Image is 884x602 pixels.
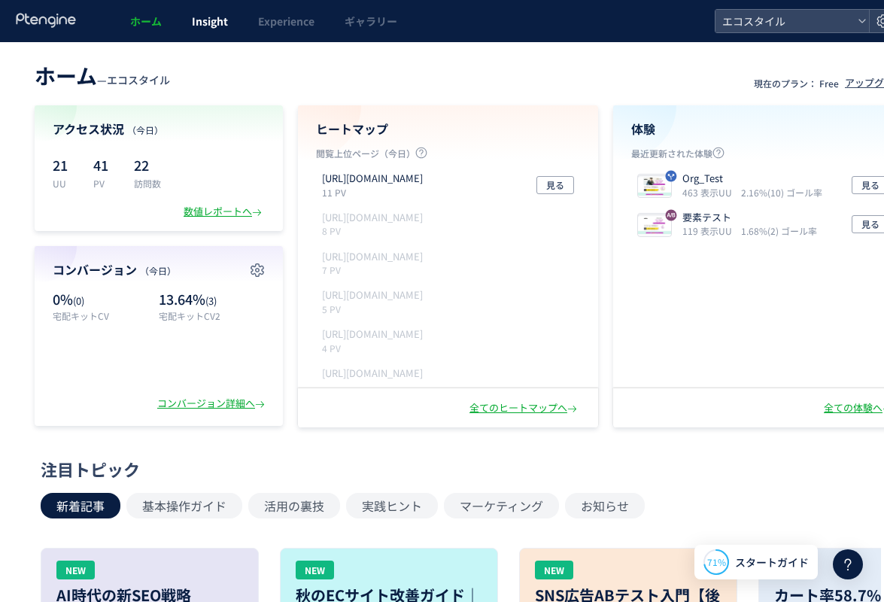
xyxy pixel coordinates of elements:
[322,288,423,303] p: https://style-eco.com/takuhai-kaitori/moushikomi/narrow_step2.php
[322,186,429,199] p: 11 PV
[316,147,580,166] p: 閲覧上位ページ（今日）
[322,342,429,354] p: 4 PV
[53,153,75,177] p: 21
[682,186,738,199] i: 463 表示UU
[345,14,397,29] span: ギャラリー
[258,14,314,29] span: Experience
[535,561,573,579] div: NEW
[754,77,839,90] p: 現在のプラン： Free
[53,261,265,278] h4: コンバージョン
[53,309,151,322] p: 宅配キットCV
[157,397,268,411] div: コンバージョン詳細へ
[735,555,809,570] span: スタートガイド
[134,153,161,177] p: 22
[322,303,429,315] p: 5 PV
[861,176,879,194] span: 見る
[248,493,340,518] button: 活用の裏技
[140,264,176,277] span: （今日）
[130,14,162,29] span: ホーム
[322,366,423,381] p: https://style-eco.com/takuhai-kaitori/moushikomi/narrow_step4.php
[53,120,265,138] h4: アクセス状況
[741,224,817,237] i: 1.68%(2) ゴール率
[322,327,423,342] p: https://style-eco.com/takuhai-kaitori/moushikomi/narrow_step3.php
[93,153,116,177] p: 41
[316,120,580,138] h4: ヒートマップ
[741,186,822,199] i: 2.16%(10) ゴール率
[444,493,559,518] button: マーケティング
[682,172,816,186] p: Org_Test
[546,176,564,194] span: 見る
[638,176,671,197] img: 09124264754c9580cbc6f7e4e81e712a1751423959640.jpeg
[127,123,163,136] span: （今日）
[682,224,738,237] i: 119 表示UU
[159,309,265,322] p: 宅配キットCV2
[126,493,242,518] button: 基本操作ガイド
[322,250,423,264] p: https://style-eco.com/takuhai-kaitori/moushikomi/narrow_step1.php
[73,293,84,308] span: (0)
[861,215,879,233] span: 見る
[322,263,429,276] p: 7 PV
[322,211,423,225] p: https://style-eco.com/takuhai-kaitori/moushikomi/wide_step1.php
[638,215,671,236] img: 5986e28366fe619623ba13da9d8a9ca91752888562465.jpeg
[184,205,265,219] div: 数値レポートへ
[56,561,95,579] div: NEW
[53,177,75,190] p: UU
[35,60,97,90] span: ホーム
[296,561,334,579] div: NEW
[707,555,726,568] span: 71%
[718,10,852,32] span: エコスタイル
[205,293,217,308] span: (3)
[93,177,116,190] p: PV
[134,177,161,190] p: 訪問数
[469,401,580,415] div: 全てのヒートマップへ
[322,224,429,237] p: 8 PV
[53,290,151,309] p: 0%
[41,493,120,518] button: 新着記事
[322,172,423,186] p: https://style-eco.com/takuhai-kaitori/lp01
[159,290,265,309] p: 13.64%
[682,211,811,225] p: 要素テスト
[35,60,170,90] div: —
[192,14,228,29] span: Insight
[346,493,438,518] button: 実践ヒント
[322,380,429,393] p: 3 PV
[107,72,170,87] span: エコスタイル
[565,493,645,518] button: お知らせ
[536,176,574,194] button: 見る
